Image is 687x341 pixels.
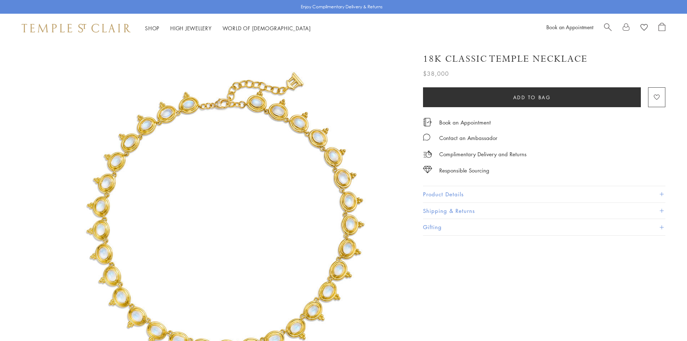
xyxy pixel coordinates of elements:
[439,134,497,143] div: Contact an Ambassador
[145,25,159,32] a: ShopShop
[439,166,489,175] div: Responsible Sourcing
[423,134,430,141] img: MessageIcon-01_2.svg
[423,166,432,173] img: icon_sourcing.svg
[223,25,311,32] a: World of [DEMOGRAPHIC_DATA]World of [DEMOGRAPHIC_DATA]
[22,24,131,32] img: Temple St. Clair
[423,186,665,202] button: Product Details
[423,53,587,65] h1: 18K Classic Temple Necklace
[640,23,648,34] a: View Wishlist
[423,150,432,159] img: icon_delivery.svg
[423,87,641,107] button: Add to bag
[546,23,593,31] a: Book an Appointment
[439,118,491,126] a: Book an Appointment
[423,118,432,126] img: icon_appointment.svg
[651,307,680,334] iframe: Gorgias live chat messenger
[439,150,527,159] p: Complimentary Delivery and Returns
[659,23,665,34] a: Open Shopping Bag
[423,203,665,219] button: Shipping & Returns
[170,25,212,32] a: High JewelleryHigh Jewellery
[145,24,311,33] nav: Main navigation
[423,219,665,235] button: Gifting
[301,3,383,10] p: Enjoy Complimentary Delivery & Returns
[604,23,612,34] a: Search
[423,69,449,78] span: $38,000
[513,93,551,101] span: Add to bag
